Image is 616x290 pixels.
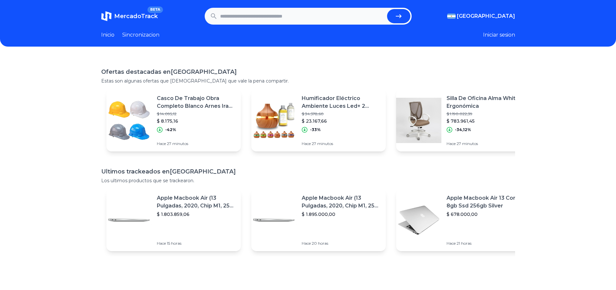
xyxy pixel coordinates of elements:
[302,95,381,110] p: Humificador Eléctrico Ambiente Luces Led+ 2 Esencias 125 Ml
[396,98,441,143] img: Featured image
[447,211,525,217] p: $ 678.000,00
[251,89,386,151] a: Featured imageHumificador Eléctrico Ambiente Luces Led+ 2 Esencias 125 Ml$ 34.578,60$ 23.167,66-3...
[447,12,515,20] button: [GEOGRAPHIC_DATA]
[483,31,515,39] button: Iniciar sesion
[157,118,236,124] p: $ 8.175,16
[447,111,525,117] p: $ 1.190.022,39
[302,141,381,146] p: Hace 27 minutos
[101,78,515,84] p: Estas son algunas ofertas que [DEMOGRAPHIC_DATA] que vale la pena compartir.
[447,14,456,19] img: Argentina
[251,197,297,243] img: Featured image
[302,111,381,117] p: $ 34.578,60
[455,127,471,132] p: -34,12%
[122,31,159,39] a: Sincronizacion
[106,89,241,151] a: Featured imageCasco De Trabajo Obra Completo Blanco Arnes Iram Fravida$ 14.095,12$ 8.175,16-42%Ha...
[147,6,163,13] span: BETA
[157,141,236,146] p: Hace 27 minutos
[157,241,236,246] p: Hace 15 horas
[302,241,381,246] p: Hace 20 horas
[101,167,515,176] h1: Ultimos trackeados en [GEOGRAPHIC_DATA]
[101,11,112,21] img: MercadoTrack
[251,98,297,143] img: Featured image
[447,118,525,124] p: $ 783.961,45
[251,189,386,251] a: Featured imageApple Macbook Air (13 Pulgadas, 2020, Chip M1, 256 Gb De Ssd, 8 Gb De Ram) - Plata$...
[101,31,114,39] a: Inicio
[447,95,525,110] p: Silla De Oficina Alma White Ergonómica
[157,95,236,110] p: Casco De Trabajo Obra Completo Blanco Arnes Iram Fravida
[101,67,515,76] h1: Ofertas destacadas en [GEOGRAPHIC_DATA]
[165,127,176,132] p: -42%
[114,13,158,20] span: MercadoTrack
[447,194,525,210] p: Apple Macbook Air 13 Core I5 8gb Ssd 256gb Silver
[396,189,531,251] a: Featured imageApple Macbook Air 13 Core I5 8gb Ssd 256gb Silver$ 678.000,00Hace 21 horas
[106,98,152,143] img: Featured image
[447,241,525,246] p: Hace 21 horas
[457,12,515,20] span: [GEOGRAPHIC_DATA]
[302,194,381,210] p: Apple Macbook Air (13 Pulgadas, 2020, Chip M1, 256 Gb De Ssd, 8 Gb De Ram) - Plata
[157,111,236,117] p: $ 14.095,12
[157,194,236,210] p: Apple Macbook Air (13 Pulgadas, 2020, Chip M1, 256 Gb De Ssd, 8 Gb De Ram) - Plata
[106,189,241,251] a: Featured imageApple Macbook Air (13 Pulgadas, 2020, Chip M1, 256 Gb De Ssd, 8 Gb De Ram) - Plata$...
[157,211,236,217] p: $ 1.803.859,06
[396,89,531,151] a: Featured imageSilla De Oficina Alma White Ergonómica$ 1.190.022,39$ 783.961,45-34,12%Hace 27 minutos
[101,177,515,184] p: Los ultimos productos que se trackearon.
[101,11,158,21] a: MercadoTrackBETA
[106,197,152,243] img: Featured image
[396,197,441,243] img: Featured image
[310,127,321,132] p: -33%
[302,118,381,124] p: $ 23.167,66
[302,211,381,217] p: $ 1.895.000,00
[447,141,525,146] p: Hace 27 minutos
